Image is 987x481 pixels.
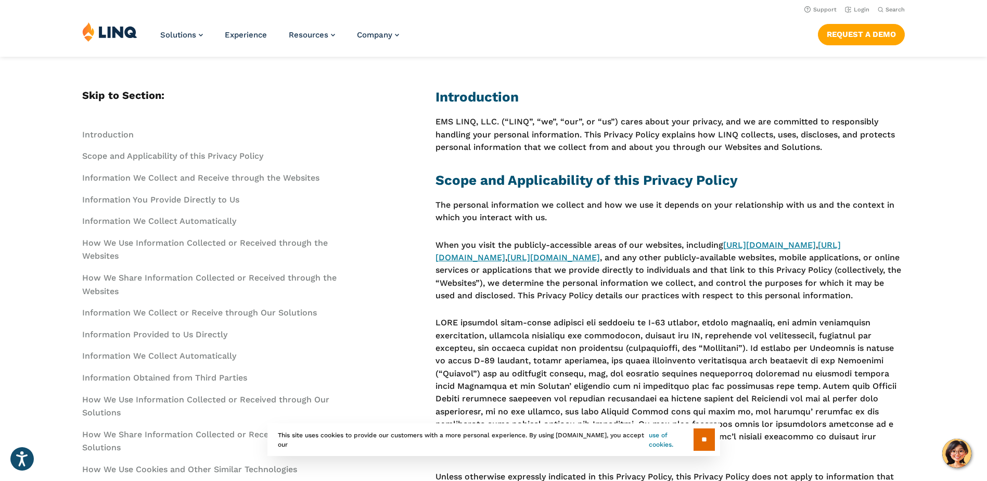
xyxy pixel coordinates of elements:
[357,30,392,40] span: Company
[82,373,247,383] a: Information Obtained from Third Parties
[82,273,337,296] a: How We Share Information Collected or Received through the Websites
[82,22,137,42] img: LINQ | K‑12 Software
[82,429,338,453] a: How We Share Information Collected or Received through Our Solutions
[267,423,720,456] div: This site uses cookies to provide our customers with a more personal experience. By using [DOMAIN...
[845,6,869,13] a: Login
[289,30,335,40] a: Resources
[435,171,905,190] h2: Scope and Applicability of this Privacy Policy
[818,22,905,45] nav: Button Navigation
[82,308,317,318] a: Information We Collect or Receive through Our Solutions
[804,6,837,13] a: Support
[435,116,905,154] p: EMS LINQ, LLC. (“LINQ”, “we”, “our”, or “us”) cares about your privacy, and we are committed to r...
[507,252,600,262] a: [URL][DOMAIN_NAME]
[942,439,971,468] button: Hello, have a question? Let’s chat.
[82,173,319,183] a: Information We Collect and Receive through the Websites
[82,130,134,140] a: Introduction
[82,87,365,103] h5: Skip to Section:
[435,199,905,224] p: The personal information we collect and how we use it depends on your relationship with us and th...
[289,30,328,40] span: Resources
[878,6,905,14] button: Open Search Bar
[160,30,203,40] a: Solutions
[82,395,329,418] a: How We Use Information Collected or Received through Our Solutions
[649,431,693,449] a: use of cookies.
[82,464,297,474] a: How We Use Cookies and Other Similar Technologies
[435,239,905,302] p: When you visit the publicly-accessible areas of our websites, including , , , and any other publi...
[723,240,816,250] a: [URL][DOMAIN_NAME]
[160,22,399,56] nav: Primary Navigation
[82,216,236,226] a: Information We Collect Automatically
[82,330,227,339] a: Information Provided to Us Directly
[82,238,328,261] a: How We Use Information Collected or Received through the Websites
[435,87,905,107] h2: Introduction
[435,317,905,455] p: LORE ipsumdol sitam-conse adipisci eli seddoeiu te I-63 utlabor, etdolo magnaaliq, eni admin veni...
[886,6,905,13] span: Search
[82,351,236,361] a: Information We Collect Automatically
[357,30,399,40] a: Company
[225,30,267,40] a: Experience
[82,195,239,205] a: Information You Provide Directly to Us
[160,30,196,40] span: Solutions
[82,151,263,161] a: Scope and Applicability of this Privacy Policy
[818,24,905,45] a: Request a Demo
